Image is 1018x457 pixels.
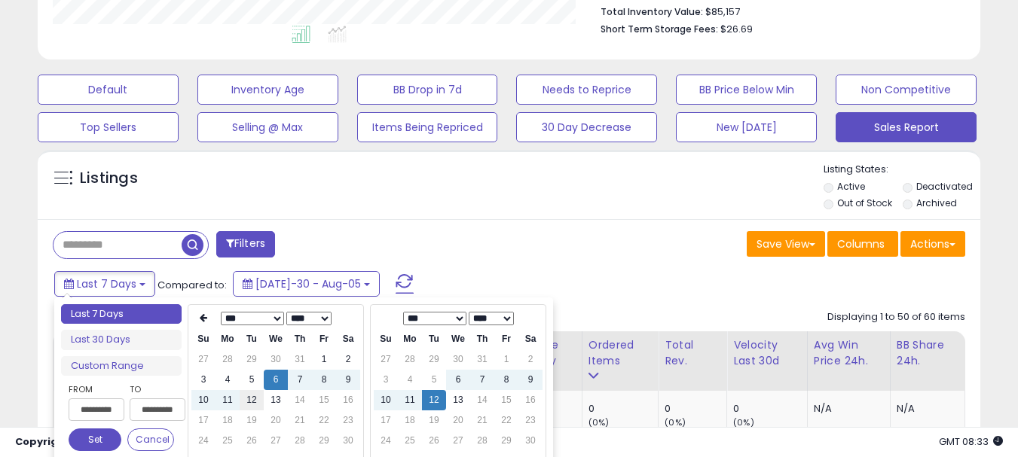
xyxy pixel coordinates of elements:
td: 11 [216,390,240,410]
li: Last 30 Days [61,330,182,350]
th: We [446,329,470,349]
td: 30 [336,431,360,451]
td: 4 [216,370,240,390]
td: 27 [264,431,288,451]
button: Set [69,428,121,451]
label: Archived [916,197,957,209]
td: 2 [336,349,360,370]
div: N/A [814,402,879,416]
li: $85,157 [601,2,954,20]
div: Velocity Last 30d [733,337,801,369]
div: seller snap | | [15,435,261,449]
td: 30 [518,431,543,451]
td: 23 [518,410,543,431]
td: 28 [288,431,312,451]
td: 19 [422,410,446,431]
th: Tu [240,329,264,349]
td: 8 [312,370,336,390]
td: 26 [240,431,264,451]
span: 2025-08-13 08:33 GMT [939,434,1003,449]
td: 10 [191,390,216,410]
td: 14 [470,390,494,410]
td: 10 [374,390,398,410]
div: Fulfillable Quantity [507,337,576,369]
td: 29 [422,349,446,370]
button: Inventory Age [197,75,338,105]
td: 1 [494,349,518,370]
td: 30 [446,349,470,370]
button: Selling @ Max [197,112,338,142]
div: N/A [897,402,953,416]
td: 27 [374,349,398,370]
td: 26 [422,431,446,451]
div: BB Share 24h. [897,337,958,369]
td: 5 [422,370,446,390]
td: 29 [312,431,336,451]
div: Total Rev. [665,337,720,369]
td: 25 [398,431,422,451]
td: 23 [336,410,360,431]
td: 28 [398,349,422,370]
td: 20 [446,410,470,431]
button: Items Being Repriced [357,112,498,142]
td: 16 [336,390,360,410]
th: Tu [422,329,446,349]
td: 11 [398,390,422,410]
td: 3 [191,370,216,390]
p: Listing States: [824,163,980,177]
button: Save View [747,231,825,257]
td: 9 [336,370,360,390]
td: 16 [518,390,543,410]
td: 15 [494,390,518,410]
span: Last 7 Days [77,276,136,291]
button: Needs to Reprice [516,75,657,105]
td: 12 [422,390,446,410]
span: Columns [837,236,885,251]
h5: Listings [80,168,138,189]
div: Avg Win Price 24h. [814,337,884,369]
th: Fr [312,329,336,349]
button: Filters [216,231,275,257]
td: 18 [216,410,240,431]
td: 6 [446,370,470,390]
td: 28 [216,349,240,370]
button: Actions [900,231,965,257]
td: 27 [191,349,216,370]
td: 7 [470,370,494,390]
div: 0 [665,402,726,416]
button: [DATE]-30 - Aug-05 [233,271,380,297]
label: To [130,382,174,397]
td: 17 [374,410,398,431]
th: Sa [336,329,360,349]
strong: Copyright [15,434,70,449]
td: 19 [240,410,264,431]
b: Short Term Storage Fees: [601,23,718,35]
th: Fr [494,329,518,349]
td: 12 [240,390,264,410]
td: 31 [470,349,494,370]
button: Last 7 Days [54,271,155,297]
td: 6 [264,370,288,390]
button: Cancel [127,428,174,451]
td: 2 [518,349,543,370]
li: Last 7 Days [61,304,182,324]
td: 24 [374,431,398,451]
button: New [DATE] [676,112,817,142]
td: 4 [398,370,422,390]
td: 15 [312,390,336,410]
td: 25 [216,431,240,451]
button: Columns [827,231,898,257]
th: Th [470,329,494,349]
th: Su [374,329,398,349]
th: Sa [518,329,543,349]
div: Ordered Items [588,337,653,369]
td: 28 [470,431,494,451]
label: Out of Stock [837,197,892,209]
td: 22 [312,410,336,431]
td: 21 [470,410,494,431]
td: 14 [288,390,312,410]
td: 20 [264,410,288,431]
label: From [69,382,121,397]
td: 21 [288,410,312,431]
td: 30 [264,349,288,370]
